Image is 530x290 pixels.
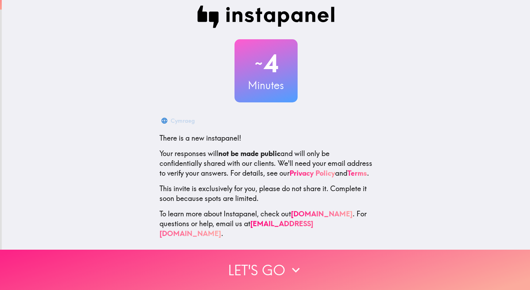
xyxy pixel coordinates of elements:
p: Your responses will and will only be confidentially shared with our clients. We'll need your emai... [159,149,373,178]
img: Instapanel [197,6,335,28]
a: Privacy Policy [290,169,335,177]
p: This invite is exclusively for you, please do not share it. Complete it soon because spots are li... [159,184,373,203]
h3: Minutes [235,78,298,93]
a: Terms [347,169,367,177]
p: To learn more about Instapanel, check out . For questions or help, email us at . [159,209,373,238]
button: Cymraeg [159,114,198,128]
span: ~ [254,53,264,74]
b: not be made public [218,149,280,158]
h2: 4 [235,49,298,78]
span: There is a new instapanel! [159,134,241,142]
div: Cymraeg [171,116,195,126]
a: [EMAIL_ADDRESS][DOMAIN_NAME] [159,219,313,238]
a: [DOMAIN_NAME] [291,209,353,218]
